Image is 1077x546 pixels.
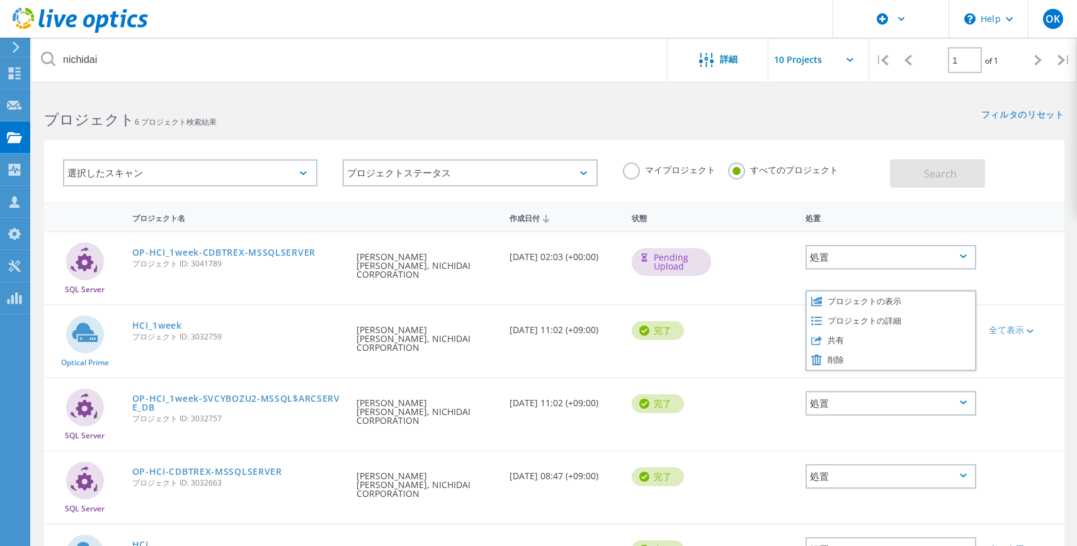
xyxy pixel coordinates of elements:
div: 処置 [806,391,977,416]
svg: \n [964,13,976,25]
label: すべてのプロジェクト [728,162,838,174]
a: フィルタのリセット [981,110,1064,121]
span: SQL Server [65,286,105,293]
div: 選択したスキャン [63,159,317,186]
div: プロジェクトの表示 [807,292,976,311]
div: 完了 [632,394,684,413]
div: [PERSON_NAME] [PERSON_NAME], NICHIDAI CORPORATION [350,378,503,438]
div: [DATE] 11:02 (+09:00) [503,305,625,347]
span: プロジェクト ID: 3032757 [132,415,344,423]
a: OP-HCI_1week-SVCYBOZU2-MSSQL$ARCSERVE_DB [132,394,344,412]
div: [DATE] 08:47 (+09:00) [503,452,625,493]
div: | [1051,38,1077,82]
span: of 1 [985,55,998,66]
span: プロジェクト ID: 3032663 [132,479,344,487]
b: プロジェクト [44,109,135,129]
div: 共有 [807,331,976,350]
span: 詳細 [720,55,738,64]
div: [PERSON_NAME] [PERSON_NAME], NICHIDAI CORPORATION [350,452,503,511]
div: Pending Upload [632,248,711,276]
div: 作成日付 [503,205,625,229]
div: 全て表示 [989,326,1058,334]
a: Live Optics Dashboard [13,26,148,35]
input: プロジェクトを名前、所有者、ID、会社などで検索 [31,38,668,82]
div: [PERSON_NAME] [PERSON_NAME], NICHIDAI CORPORATION [350,305,503,365]
div: [PERSON_NAME] [PERSON_NAME], NICHIDAI CORPORATION [350,232,503,292]
span: SQL Server [65,432,105,440]
div: プロジェクトステータス [343,159,597,186]
div: | [869,38,895,82]
span: プロジェクト ID: 3041789 [132,260,344,268]
div: 処置 [806,245,977,270]
span: OK [1046,14,1060,24]
div: プロジェクト名 [126,205,350,229]
div: 完了 [632,321,684,340]
div: 処置 [806,464,977,489]
a: HCI_1week [132,321,182,330]
div: [DATE] 11:02 (+09:00) [503,378,625,420]
span: SQL Server [65,505,105,513]
div: [DATE] 02:03 (+00:00) [503,232,625,274]
div: 状態 [625,205,717,229]
label: マイプロジェクト [623,162,715,174]
div: 削除 [807,350,976,370]
div: 処置 [799,205,983,229]
a: OP-HCI_1week-CDBTREX-MSSQLSERVER [132,248,316,257]
a: OP-HCI-CDBTREX-MSSQLSERVER [132,467,282,476]
div: プロジェクトの詳細 [807,311,976,331]
span: プロジェクト ID: 3032759 [132,333,344,341]
span: Optical Prime [61,359,109,367]
span: 6 プロジェクト検索結果 [135,117,217,127]
div: 完了 [632,467,684,486]
button: Search [890,159,985,188]
span: Search [924,167,957,181]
